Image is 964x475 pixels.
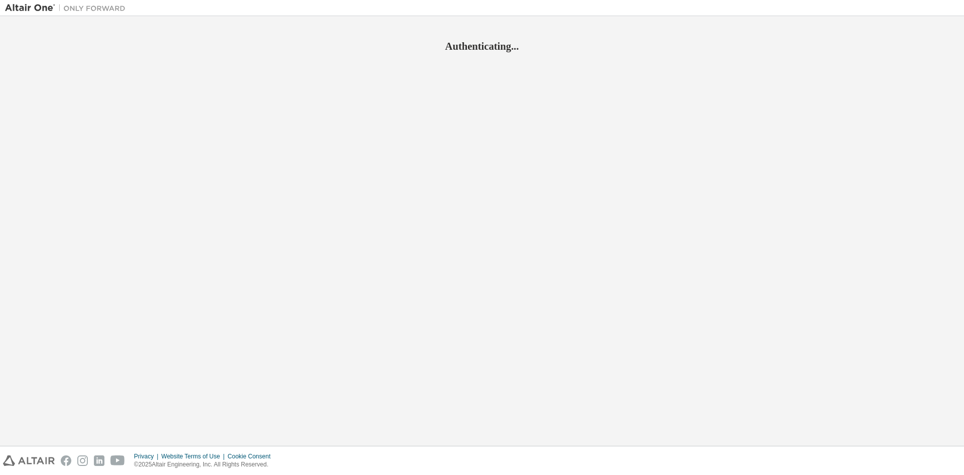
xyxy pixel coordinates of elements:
[134,452,161,460] div: Privacy
[134,460,277,469] p: © 2025 Altair Engineering, Inc. All Rights Reserved.
[110,455,125,466] img: youtube.svg
[161,452,227,460] div: Website Terms of Use
[5,3,131,13] img: Altair One
[77,455,88,466] img: instagram.svg
[5,40,959,53] h2: Authenticating...
[227,452,276,460] div: Cookie Consent
[94,455,104,466] img: linkedin.svg
[61,455,71,466] img: facebook.svg
[3,455,55,466] img: altair_logo.svg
